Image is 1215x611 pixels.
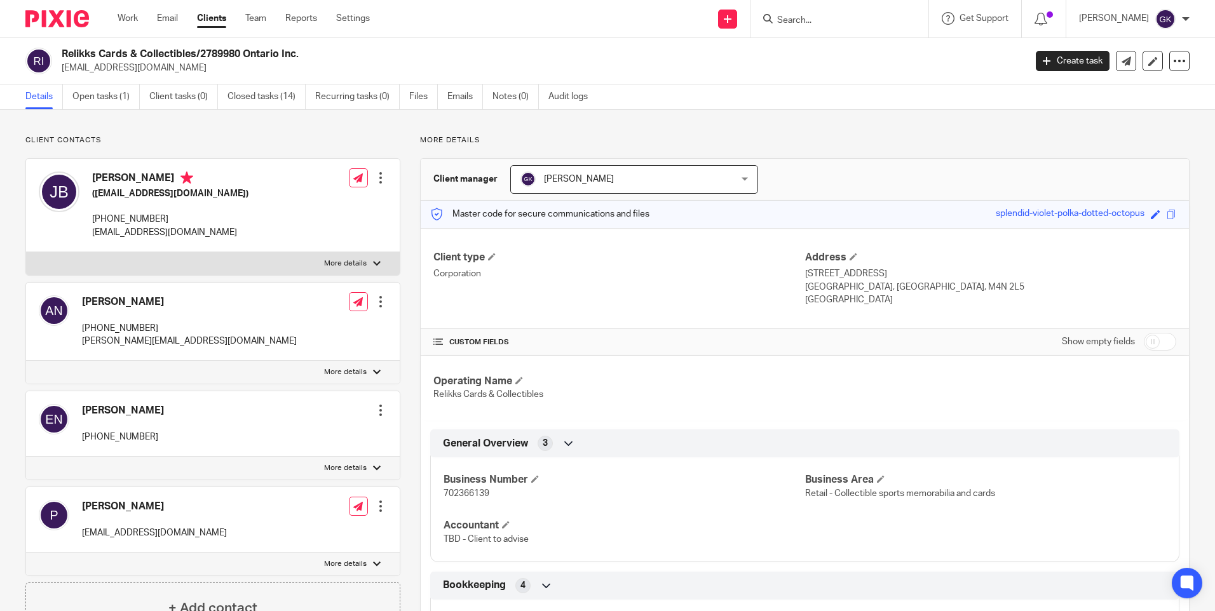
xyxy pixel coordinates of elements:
[324,367,367,377] p: More details
[82,295,297,309] h4: [PERSON_NAME]
[420,135,1190,145] p: More details
[82,322,297,335] p: [PHONE_NUMBER]
[25,84,63,109] a: Details
[315,84,400,109] a: Recurring tasks (0)
[543,437,548,450] span: 3
[336,12,370,25] a: Settings
[25,135,400,145] p: Client contacts
[433,375,804,388] h4: Operating Name
[805,473,1166,487] h4: Business Area
[39,404,69,434] img: svg%3E
[409,84,438,109] a: Files
[82,404,164,417] h4: [PERSON_NAME]
[492,84,539,109] a: Notes (0)
[444,489,489,498] span: 702366139
[1155,9,1176,29] img: svg%3E
[433,267,804,280] p: Corporation
[805,267,1176,280] p: [STREET_ADDRESS]
[285,12,317,25] a: Reports
[149,84,218,109] a: Client tasks (0)
[82,335,297,347] p: [PERSON_NAME][EMAIL_ADDRESS][DOMAIN_NAME]
[443,437,528,450] span: General Overview
[82,431,164,443] p: [PHONE_NUMBER]
[25,10,89,27] img: Pixie
[1036,51,1110,71] a: Create task
[447,84,483,109] a: Emails
[39,171,79,212] img: svg%3E
[805,489,995,498] span: Retail - Collectible sports memorabilia and cards
[157,12,178,25] a: Email
[92,226,248,239] p: [EMAIL_ADDRESS][DOMAIN_NAME]
[433,173,498,185] h3: Client manager
[92,213,248,225] p: [PHONE_NUMBER]
[1062,335,1135,348] label: Show empty fields
[996,207,1144,222] div: splendid-violet-polka-dotted-octopus
[444,519,804,532] h4: Accountant
[39,295,69,326] img: svg%3E
[520,171,536,187] img: svg%3E
[443,579,506,592] span: Bookkeeping
[39,500,69,530] img: svg%3E
[433,390,543,399] span: Relikks Cards & Collectibles
[72,84,140,109] a: Open tasks (1)
[544,175,614,184] span: [PERSON_NAME]
[25,48,52,74] img: svg%3E
[430,208,649,220] p: Master code for secure communications and files
[118,12,138,25] a: Work
[227,84,306,109] a: Closed tasks (14)
[1079,12,1149,25] p: [PERSON_NAME]
[197,12,226,25] a: Clients
[444,473,804,487] h4: Business Number
[548,84,597,109] a: Audit logs
[324,463,367,473] p: More details
[82,500,227,513] h4: [PERSON_NAME]
[324,258,367,269] p: More details
[805,251,1176,264] h4: Address
[92,187,248,200] h5: ([EMAIL_ADDRESS][DOMAIN_NAME])
[82,527,227,539] p: [EMAIL_ADDRESS][DOMAIN_NAME]
[62,48,825,61] h2: Relikks Cards & Collectibles/2789980 Ontario Inc.
[62,62,1017,74] p: [EMAIL_ADDRESS][DOMAIN_NAME]
[245,12,266,25] a: Team
[805,293,1176,306] p: [GEOGRAPHIC_DATA]
[444,535,529,544] span: TBD - Client to advise
[433,251,804,264] h4: Client type
[92,171,248,187] h4: [PERSON_NAME]
[520,579,526,592] span: 4
[433,337,804,347] h4: CUSTOM FIELDS
[805,281,1176,293] p: [GEOGRAPHIC_DATA], [GEOGRAPHIC_DATA], M4N 2L5
[180,171,193,184] i: Primary
[960,14,1008,23] span: Get Support
[324,559,367,569] p: More details
[776,15,890,27] input: Search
